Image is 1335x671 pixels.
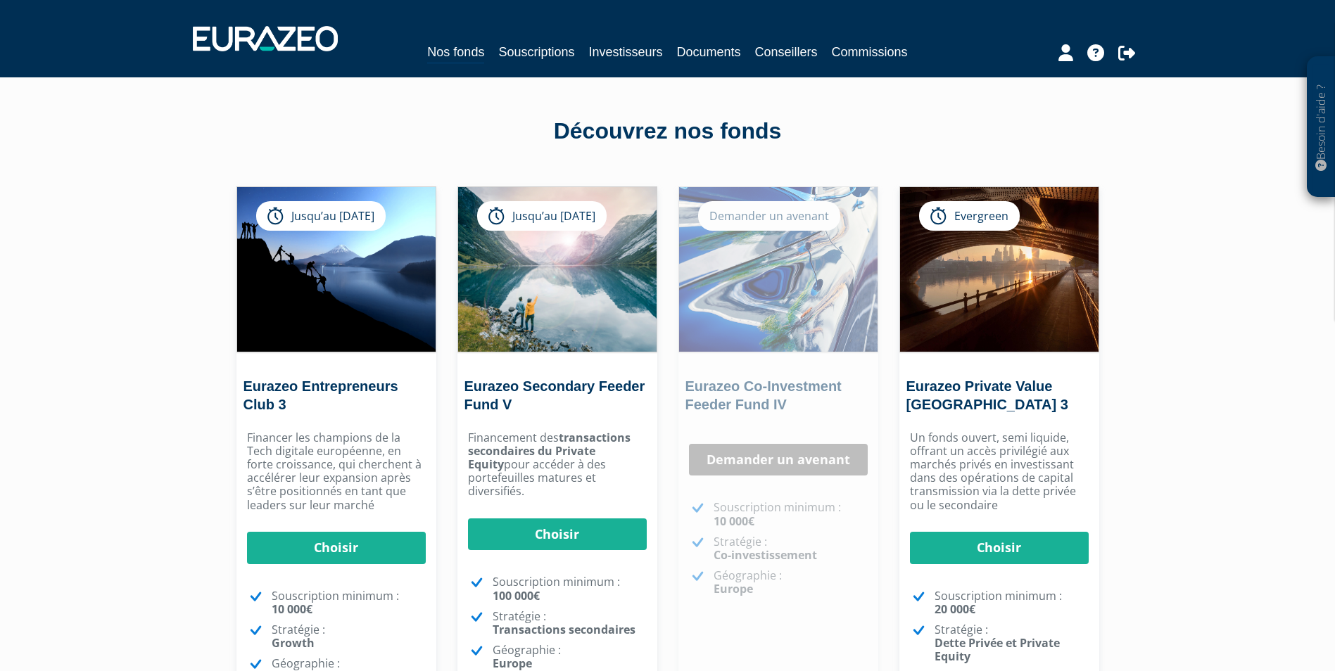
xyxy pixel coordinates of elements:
[493,644,647,670] p: Géographie :
[1313,64,1329,191] p: Besoin d'aide ?
[464,378,645,412] a: Eurazeo Secondary Feeder Fund V
[247,431,426,512] p: Financer les champions de la Tech digitale européenne, en forte croissance, qui cherchent à accél...
[714,581,753,596] strong: Europe
[247,532,426,564] a: Choisir
[919,201,1020,231] div: Evergreen
[493,622,635,637] strong: Transactions secondaires
[468,430,631,472] strong: transactions secondaires du Private Equity
[714,513,754,529] strong: 10 000€
[698,201,840,231] div: Demander un avenant
[679,187,878,352] img: Eurazeo Co-Investment Feeder Fund IV
[714,535,868,562] p: Stratégie :
[493,575,647,602] p: Souscription minimum :
[477,201,607,231] div: Jusqu’au [DATE]
[935,589,1089,616] p: Souscription minimum :
[906,378,1068,412] a: Eurazeo Private Value [GEOGRAPHIC_DATA] 3
[267,115,1069,148] div: Découvrez nos fonds
[689,444,868,476] a: Demander un avenant
[910,532,1089,564] a: Choisir
[493,656,532,671] strong: Europe
[935,623,1089,664] p: Stratégie :
[272,623,426,650] p: Stratégie :
[832,42,908,62] a: Commissions
[468,518,647,551] a: Choisir
[493,610,647,637] p: Stratégie :
[714,569,868,596] p: Géographie :
[458,187,657,352] img: Eurazeo Secondary Feeder Fund V
[272,601,312,617] strong: 10 000€
[677,42,741,62] a: Documents
[272,589,426,616] p: Souscription minimum :
[588,42,662,62] a: Investisseurs
[714,501,868,528] p: Souscription minimum :
[193,26,338,51] img: 1732889491-logotype_eurazeo_blanc_rvb.png
[237,187,436,352] img: Eurazeo Entrepreneurs Club 3
[755,42,818,62] a: Conseillers
[272,635,315,651] strong: Growth
[498,42,574,62] a: Souscriptions
[256,201,386,231] div: Jusqu’au [DATE]
[935,635,1060,664] strong: Dette Privée et Private Equity
[468,431,647,499] p: Financement des pour accéder à des portefeuilles matures et diversifiés.
[427,42,484,64] a: Nos fonds
[714,547,817,563] strong: Co-investissement
[243,378,398,412] a: Eurazeo Entrepreneurs Club 3
[900,187,1099,352] img: Eurazeo Private Value Europe 3
[910,431,1089,512] p: Un fonds ouvert, semi liquide, offrant un accès privilégié aux marchés privés en investissant dan...
[493,588,540,603] strong: 100 000€
[935,601,975,617] strong: 20 000€
[685,378,842,412] a: Eurazeo Co-Investment Feeder Fund IV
